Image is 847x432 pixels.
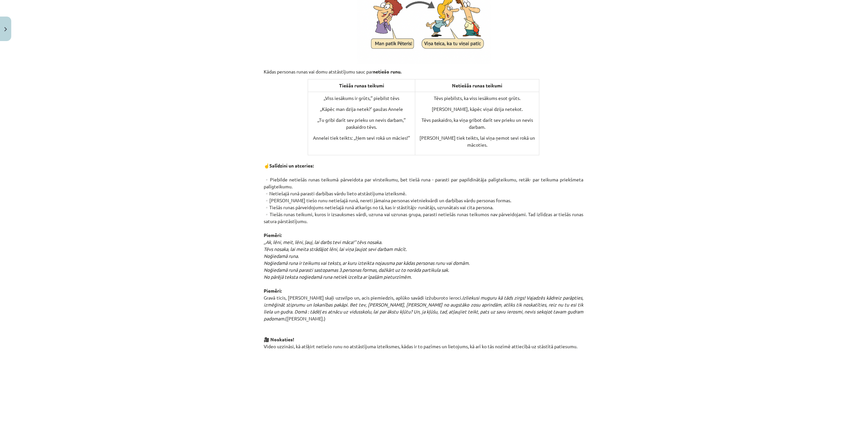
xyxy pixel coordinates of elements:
p: ▫️Piebilde netiešās runas teikumā pārveidota par virsteikumu, bet tiešā runa - parasti par papild... [264,155,583,350]
strong: Piemēri: [264,288,282,294]
em: ,,Ak, lēni, meit, lēni, ļauj, lai darbs tevi māca!’’ tēvs nosaka. Tēvs nosaka, lai meita strādājo... [264,239,469,280]
strong: Netiešās runas teikumi [452,82,502,88]
strong: netiešo runu. [373,69,401,74]
img: icon-close-lesson-0947bae3869378f0d4975bcd49f059093ad1ed9edebbc8119c70593378902aed.svg [4,27,7,31]
strong: Tiešās runas teikumi [339,82,384,88]
p: Annelei tiek teikts: ,,Ņem sevi rokā un mācies!’’ [311,134,412,141]
p: [PERSON_NAME] tiek teikts, lai viņa ņemot sevi rokā un mācoties. [418,134,536,148]
p: Tēvs paskaidro, ka viņa gribot darīt sev prieku un nevis darbam. [418,117,536,130]
p: [PERSON_NAME], kāpēc viņai dzija netekot. [418,106,536,113]
strong: Piemēri: [264,232,282,238]
p: Kādas personas runas vai domu atstāstījumu sauc par [264,68,583,75]
p: ,,Tu gribi darīt sev prieku un nevis darbam,’’ paskaidro tēvs. [311,117,412,130]
p: ,,Kāpēc man dzija netek?’ gaužas Annele [311,106,412,113]
strong: ☝️Salīdzini un atceries: [264,163,314,168]
p: ,,Viss iesākums ir grūts,’’ piebilst tēvs [311,95,412,102]
p: Tēvs piebilsts, ka viss iesākums esot grūts. [418,95,536,102]
strong: 🎥 Noskaties! [264,336,294,342]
